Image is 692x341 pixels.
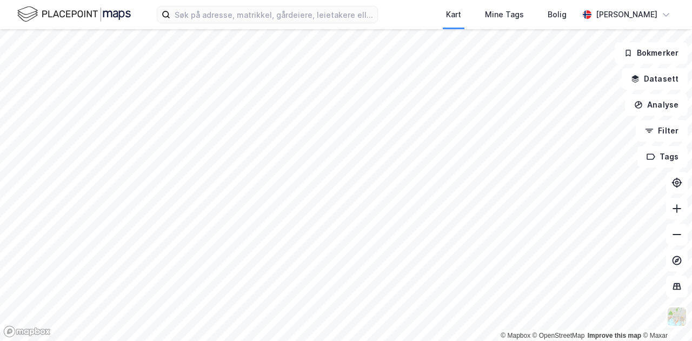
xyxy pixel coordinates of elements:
[636,120,688,142] button: Filter
[170,6,377,23] input: Søk på adresse, matrikkel, gårdeiere, leietakere eller personer
[548,8,567,21] div: Bolig
[596,8,657,21] div: [PERSON_NAME]
[485,8,524,21] div: Mine Tags
[638,289,692,341] div: Kontrollprogram for chat
[588,332,641,339] a: Improve this map
[446,8,461,21] div: Kart
[625,94,688,116] button: Analyse
[533,332,585,339] a: OpenStreetMap
[615,42,688,64] button: Bokmerker
[3,325,51,338] a: Mapbox homepage
[638,289,692,341] iframe: Chat Widget
[501,332,530,339] a: Mapbox
[622,68,688,90] button: Datasett
[17,5,131,24] img: logo.f888ab2527a4732fd821a326f86c7f29.svg
[637,146,688,168] button: Tags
